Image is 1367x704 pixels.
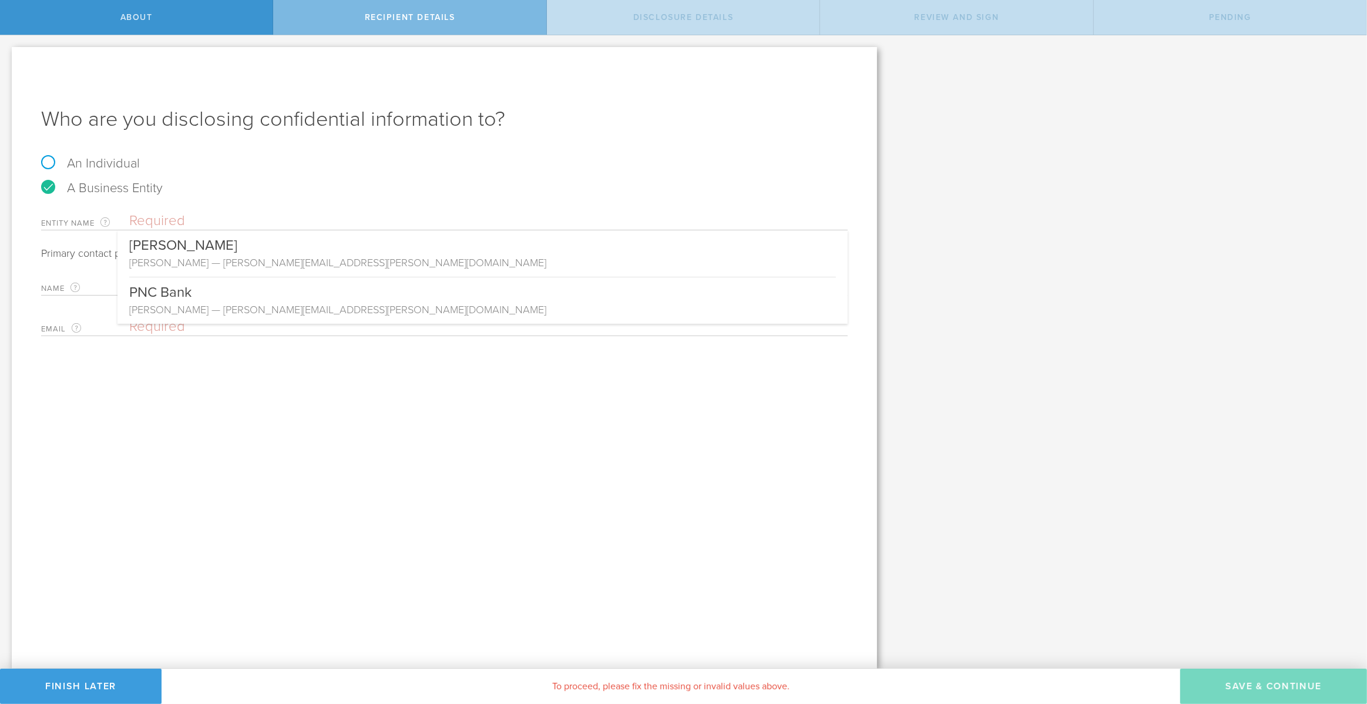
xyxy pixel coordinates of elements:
[41,281,129,295] label: Name
[162,669,1180,704] div: To proceed, please fix the missing or invalid values above.
[41,247,848,260] p: Primary contact person that will sign the Nondisclosure Agreement
[129,302,836,317] div: [PERSON_NAME] — [PERSON_NAME][EMAIL_ADDRESS][PERSON_NAME][DOMAIN_NAME]
[1209,12,1251,22] span: Pending
[41,322,129,336] label: Email
[633,12,734,22] span: Disclosure details
[129,255,836,270] div: [PERSON_NAME] — [PERSON_NAME][EMAIL_ADDRESS][PERSON_NAME][DOMAIN_NAME]
[120,12,153,22] span: About
[129,230,836,255] div: [PERSON_NAME]
[129,277,836,302] div: PNC Bank
[41,156,140,171] label: An Individual
[41,105,848,133] h1: Who are you disclosing confidential information to?
[41,216,129,230] label: Entity Name
[129,318,842,336] input: Required
[41,180,163,196] label: A Business Entity
[365,12,455,22] span: Recipient details
[117,230,848,277] div: [PERSON_NAME] [PERSON_NAME] — [PERSON_NAME][EMAIL_ADDRESS][PERSON_NAME][DOMAIN_NAME]
[129,212,848,230] input: Required
[915,12,999,22] span: Review and sign
[117,277,848,324] div: PNC Bank [PERSON_NAME] — [PERSON_NAME][EMAIL_ADDRESS][PERSON_NAME][DOMAIN_NAME]
[1180,669,1367,704] button: Save & Continue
